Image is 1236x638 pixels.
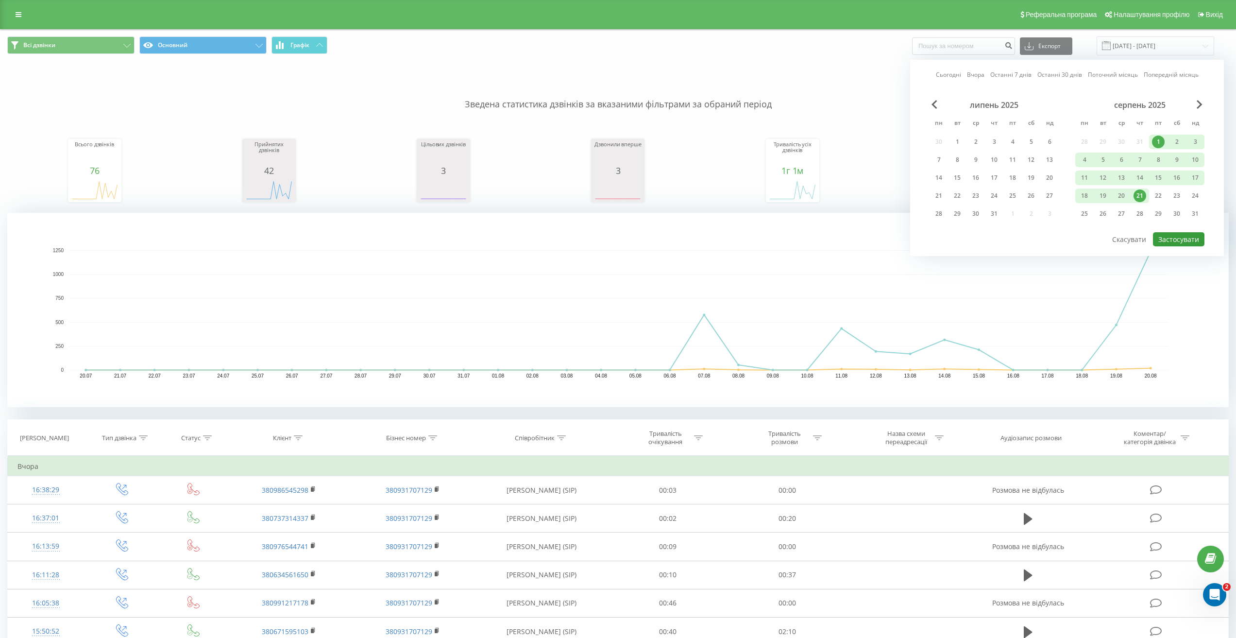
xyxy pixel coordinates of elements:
[17,537,74,556] div: 16:13:59
[55,344,64,349] text: 250
[1025,136,1037,148] div: 5
[1097,190,1109,202] div: 19
[904,373,916,379] text: 13.08
[987,117,1001,131] abbr: четвер
[1112,189,1131,203] div: ср 20 серп 2025 р.
[609,561,728,589] td: 00:10
[948,189,966,203] div: вт 22 лип 2025 р.
[1114,11,1189,18] span: Налаштування профілю
[948,171,966,185] div: вт 15 лип 2025 р.
[1188,117,1202,131] abbr: неділя
[1097,154,1109,166] div: 5
[1043,154,1056,166] div: 13
[1114,117,1129,131] abbr: середа
[1040,135,1059,149] div: нд 6 лип 2025 р.
[985,171,1003,185] div: чт 17 лип 2025 р.
[966,171,985,185] div: ср 16 лип 2025 р.
[80,373,92,379] text: 20.07
[7,36,135,54] button: Всі дзвінки
[1168,135,1186,149] div: сб 2 серп 2025 р.
[938,373,950,379] text: 14.08
[355,373,367,379] text: 28.07
[1094,207,1112,221] div: вт 26 серп 2025 р.
[1096,117,1110,131] abbr: вівторок
[419,141,468,166] div: Цільових дзвінків
[1206,11,1223,18] span: Вихід
[930,171,948,185] div: пн 14 лип 2025 р.
[1078,172,1091,184] div: 11
[55,320,64,325] text: 500
[759,430,811,446] div: Тривалість розмови
[70,166,119,175] div: 76
[1112,171,1131,185] div: ср 13 серп 2025 р.
[966,135,985,149] div: ср 2 лип 2025 р.
[245,141,293,166] div: Прийнятих дзвінків
[1020,37,1072,55] button: Експорт
[386,485,432,495] a: 380931707129
[664,373,676,379] text: 06.08
[728,476,847,504] td: 00:00
[728,589,847,617] td: 00:00
[969,136,982,148] div: 2
[1203,583,1226,606] iframe: Intercom live chat
[1075,189,1094,203] div: пн 18 серп 2025 р.
[1006,136,1019,148] div: 4
[930,207,948,221] div: пн 28 лип 2025 р.
[988,172,1000,184] div: 17
[102,434,136,442] div: Тип дзвінка
[969,190,982,202] div: 23
[7,213,1229,407] svg: A chart.
[1189,190,1202,202] div: 24
[951,190,964,202] div: 22
[593,175,642,205] svg: A chart.
[475,561,609,589] td: [PERSON_NAME] (SIP)
[70,175,119,205] svg: A chart.
[1152,190,1165,202] div: 22
[1077,117,1092,131] abbr: понеділок
[1151,117,1166,131] abbr: п’ятниця
[1115,190,1128,202] div: 20
[593,141,642,166] div: Дзвонили вперше
[475,504,609,533] td: [PERSON_NAME] (SIP)
[966,189,985,203] div: ср 23 лип 2025 р.
[1078,190,1091,202] div: 18
[1110,373,1122,379] text: 19.08
[53,248,64,253] text: 1250
[1003,153,1022,167] div: пт 11 лип 2025 р.
[457,373,470,379] text: 31.07
[932,207,945,220] div: 28
[475,476,609,504] td: [PERSON_NAME] (SIP)
[1152,154,1165,166] div: 8
[423,373,436,379] text: 30.07
[245,175,293,205] div: A chart.
[1189,207,1202,220] div: 31
[988,136,1000,148] div: 3
[1149,189,1168,203] div: пт 22 серп 2025 р.
[1026,11,1097,18] span: Реферальна програма
[1037,70,1082,79] a: Останні 30 днів
[968,117,983,131] abbr: середа
[1149,207,1168,221] div: пт 29 серп 2025 р.
[912,37,1015,55] input: Пошук за номером
[593,166,642,175] div: 3
[1134,190,1146,202] div: 21
[1006,154,1019,166] div: 11
[948,135,966,149] div: вт 1 лип 2025 р.
[988,207,1000,220] div: 31
[1042,117,1057,131] abbr: неділя
[1043,172,1056,184] div: 20
[1025,190,1037,202] div: 26
[930,153,948,167] div: пн 7 лип 2025 р.
[262,514,308,523] a: 380737314337
[389,373,401,379] text: 29.07
[320,373,332,379] text: 27.07
[732,373,745,379] text: 08.08
[1153,232,1204,246] button: Застосувати
[768,141,817,166] div: Тривалість усіх дзвінків
[1075,171,1094,185] div: пн 11 серп 2025 р.
[53,272,64,277] text: 1000
[1040,189,1059,203] div: нд 27 лип 2025 р.
[1168,189,1186,203] div: сб 23 серп 2025 р.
